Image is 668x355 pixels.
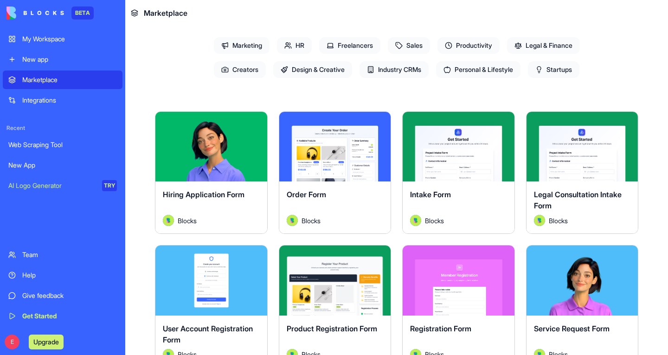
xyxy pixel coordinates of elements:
div: Marketplace [22,75,117,84]
a: New app [3,50,122,69]
div: Team [22,250,117,259]
div: Help [22,271,117,280]
span: Marketing [214,37,270,54]
img: Avatar [287,215,298,226]
a: Hiring Application FormAvatarBlocks [155,111,268,234]
span: Hiring Application Form [163,190,244,199]
a: BETA [6,6,94,19]
span: Intake Form [410,190,451,199]
span: Service Request Form [534,324,610,333]
span: Registration Form [410,324,471,333]
span: Startups [528,61,579,78]
a: Legal Consultation Intake FormAvatarBlocks [526,111,639,234]
div: Integrations [22,96,117,105]
div: New app [22,55,117,64]
span: E [5,335,19,349]
span: HR [277,37,312,54]
span: Blocks [425,216,444,226]
span: Sales [388,37,430,54]
span: Creators [214,61,266,78]
span: Design & Creative [273,61,352,78]
img: Avatar [534,215,545,226]
a: Give feedback [3,286,122,305]
div: Give feedback [22,291,117,300]
div: New App [8,161,117,170]
a: Marketplace [3,71,122,89]
span: Blocks [302,216,321,226]
div: Web Scraping Tool [8,140,117,149]
div: Get Started [22,311,117,321]
span: Order Form [287,190,326,199]
div: AI Logo Generator [8,181,96,190]
span: Productivity [437,37,500,54]
span: Blocks [178,216,197,226]
a: Get Started [3,307,122,325]
button: Upgrade [29,335,64,349]
a: New App [3,156,122,174]
span: Legal & Finance [507,37,580,54]
span: Personal & Lifestyle [436,61,520,78]
a: Team [3,245,122,264]
span: Marketplace [144,7,187,19]
a: Order FormAvatarBlocks [279,111,392,234]
div: My Workspace [22,34,117,44]
a: Upgrade [29,337,64,346]
a: Help [3,266,122,284]
img: Avatar [163,215,174,226]
span: Industry CRMs [360,61,429,78]
div: TRY [102,180,117,191]
a: Web Scraping Tool [3,136,122,154]
span: User Account Registration Form [163,324,253,344]
div: BETA [71,6,94,19]
a: Intake FormAvatarBlocks [402,111,515,234]
span: Product Registration Form [287,324,377,333]
a: Integrations [3,91,122,110]
img: Avatar [410,215,421,226]
span: Legal Consultation Intake Form [534,190,622,210]
span: Recent [3,124,122,132]
a: AI Logo GeneratorTRY [3,176,122,195]
a: My Workspace [3,30,122,48]
span: Freelancers [319,37,380,54]
span: Blocks [549,216,568,226]
img: logo [6,6,64,19]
